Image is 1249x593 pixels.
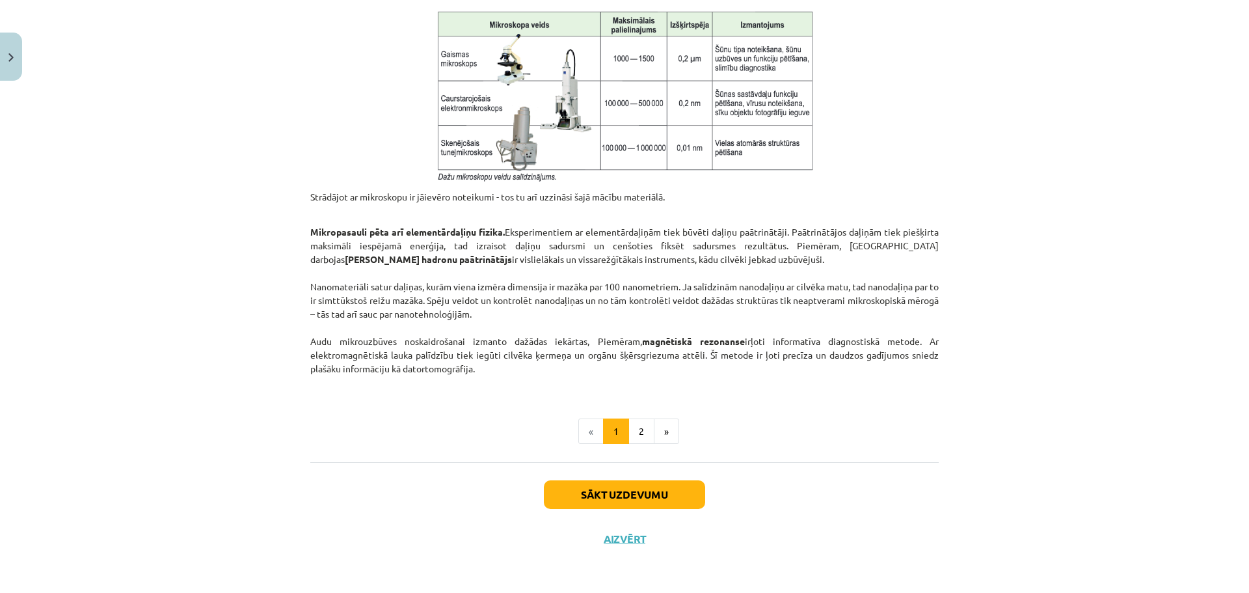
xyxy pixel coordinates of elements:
button: » [654,419,679,445]
p: Strādājot ar mikroskopu ir jāievēro noteikumi - tos tu arī uzzināsi šajā mācību materiālā. [310,190,939,204]
strong: magnētiskā rezonanse [642,335,745,347]
button: 1 [603,419,629,445]
strong: [PERSON_NAME] hadronu paātrinātājs [345,253,512,265]
button: Aizvērt [600,532,649,545]
button: 2 [628,419,654,445]
strong: Mikropasauli pēta [310,226,389,238]
button: Sākt uzdevumu [544,480,705,509]
nav: Page navigation example [310,419,939,445]
strong: arī elementārdaļiņu fizika. [392,226,505,238]
p: Eksperimentiem ar elementārdaļiņām tiek būvēti daļiņu paātrinātāji. Paātrinātājos daļiņām tiek pi... [310,212,939,389]
img: icon-close-lesson-0947bae3869378f0d4975bcd49f059093ad1ed9edebbc8119c70593378902aed.svg [8,53,14,62]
